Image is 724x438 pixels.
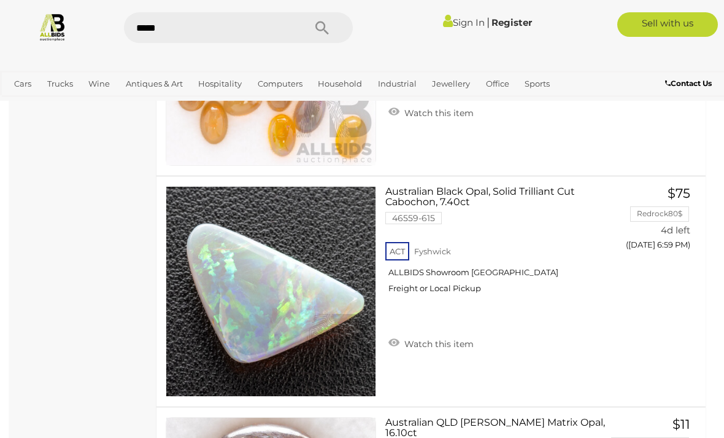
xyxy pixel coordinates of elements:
[253,74,307,94] a: Computers
[9,74,36,94] a: Cars
[313,74,367,94] a: Household
[38,12,67,41] img: Allbids.com.au
[291,12,353,43] button: Search
[373,74,422,94] a: Industrial
[665,79,712,88] b: Contact Us
[443,17,485,28] a: Sign In
[166,187,375,396] img: 46559-615a.jpg
[385,334,477,352] a: Watch this item
[481,74,514,94] a: Office
[121,74,188,94] a: Antiques & Art
[9,94,106,114] a: [GEOGRAPHIC_DATA]
[401,338,474,350] span: Watch this item
[83,74,115,94] a: Wine
[491,17,532,28] a: Register
[487,15,490,29] span: |
[623,186,693,257] a: $75 Redrock80$ 4d left ([DATE] 6:59 PM)
[42,74,78,94] a: Trucks
[520,74,555,94] a: Sports
[668,186,690,201] span: $75
[672,416,690,432] span: $11
[193,74,247,94] a: Hospitality
[385,103,477,121] a: Watch this item
[395,186,605,303] a: Australian Black Opal, Solid Trilliant Cut Cabochon, 7.40ct 46559-615 ACT Fyshwick ALLBIDS Showro...
[665,77,715,90] a: Contact Us
[427,74,475,94] a: Jewellery
[401,108,474,119] span: Watch this item
[617,12,718,37] a: Sell with us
